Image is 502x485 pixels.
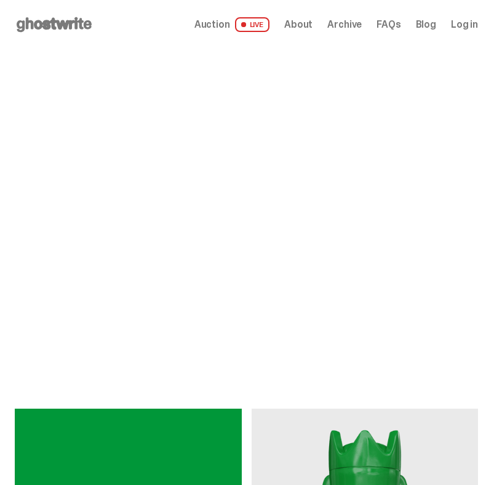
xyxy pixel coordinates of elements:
[284,20,313,30] a: About
[451,20,478,30] a: Log in
[235,17,270,32] span: LIVE
[194,17,269,32] a: Auction LIVE
[416,20,436,30] a: Blog
[376,20,400,30] a: FAQs
[327,20,362,30] a: Archive
[194,20,230,30] span: Auction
